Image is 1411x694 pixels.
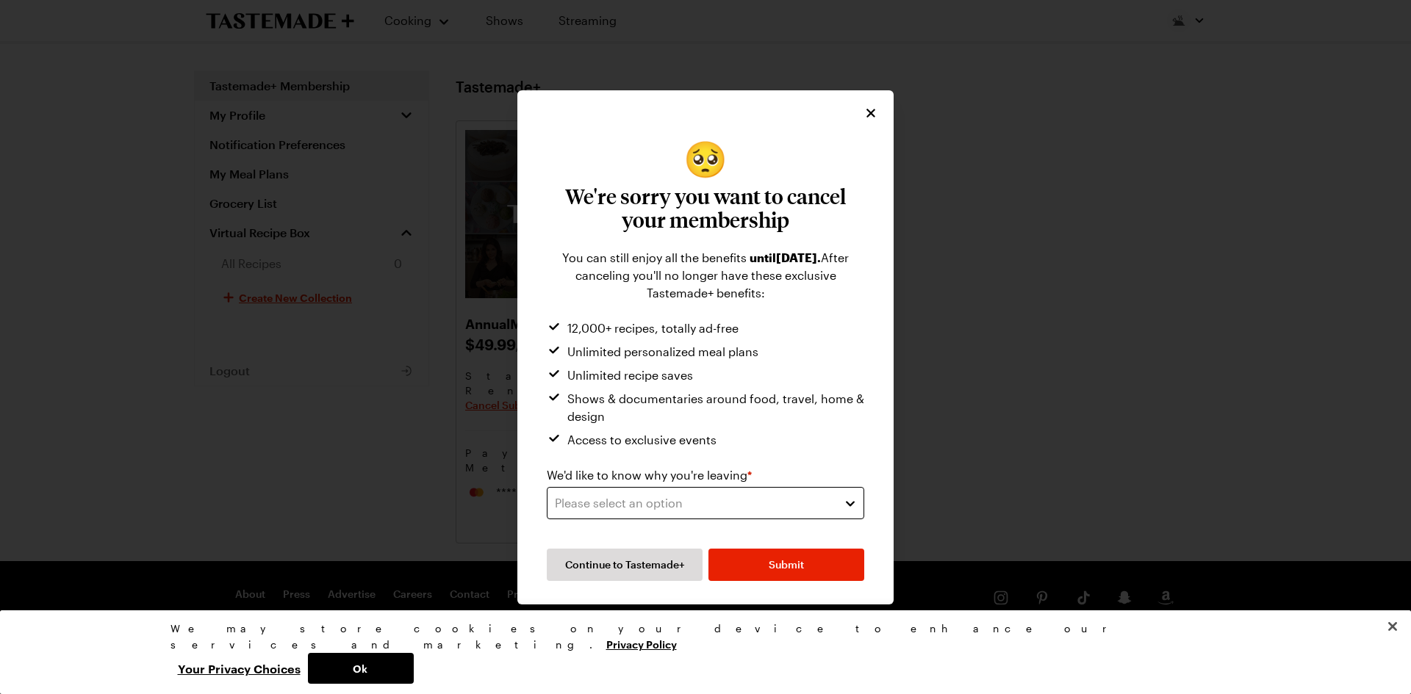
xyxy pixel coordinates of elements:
button: Submit [708,549,864,581]
button: Your Privacy Choices [170,653,308,684]
button: Close [863,105,879,121]
span: pleading face emoji [683,140,728,176]
span: Continue to Tastemade+ [565,557,685,572]
div: We may store cookies on your device to enhance our services and marketing. [170,621,1229,653]
div: You can still enjoy all the benefits After canceling you'll no longer have these exclusive Tastem... [547,249,864,302]
span: Access to exclusive events [567,431,717,449]
div: Privacy [170,621,1229,684]
label: We'd like to know why you're leaving [547,466,752,484]
h3: We're sorry you want to cancel your membership [547,184,864,231]
span: Unlimited recipe saves [567,366,693,384]
button: Continue to Tastemade+ [547,549,703,581]
span: Shows & documentaries around food, travel, home & design [567,390,864,425]
div: Please select an option [555,494,834,512]
span: Unlimited personalized meal plans [567,343,758,361]
span: Submit [769,557,804,572]
button: Close [1376,610,1409,643]
button: Please select an option [547,487,864,519]
button: Ok [308,653,414,684]
span: until [DATE] . [750,250,821,264]
span: 12,000+ recipes, totally ad-free [567,319,739,337]
a: More information about your privacy, opens in a new tab [606,637,677,651]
